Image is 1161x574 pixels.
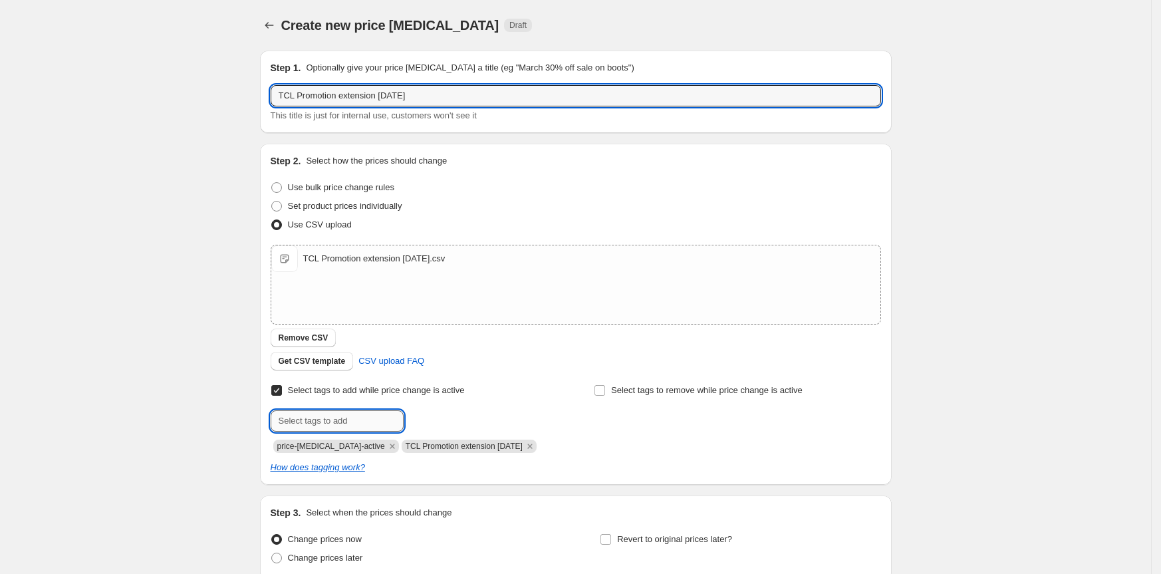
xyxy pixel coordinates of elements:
[271,61,301,74] h2: Step 1.
[303,252,446,265] div: TCL Promotion extension [DATE].csv
[260,16,279,35] button: Price change jobs
[288,534,362,544] span: Change prices now
[288,219,352,229] span: Use CSV upload
[279,356,346,366] span: Get CSV template
[277,442,385,451] span: price-change-job-active
[386,440,398,452] button: Remove price-change-job-active
[306,154,447,168] p: Select how the prices should change
[288,201,402,211] span: Set product prices individually
[281,18,499,33] span: Create new price [MEDICAL_DATA]
[271,154,301,168] h2: Step 2.
[509,20,527,31] span: Draft
[306,506,451,519] p: Select when the prices should change
[271,352,354,370] button: Get CSV template
[271,329,336,347] button: Remove CSV
[271,85,881,106] input: 30% off holiday sale
[406,442,523,451] span: TCL Promotion extension 30 Sept 2025
[350,351,432,372] a: CSV upload FAQ
[271,410,404,432] input: Select tags to add
[288,385,465,395] span: Select tags to add while price change is active
[617,534,732,544] span: Revert to original prices later?
[288,553,363,563] span: Change prices later
[524,440,536,452] button: Remove TCL Promotion extension 30 Sept 2025
[611,385,803,395] span: Select tags to remove while price change is active
[288,182,394,192] span: Use bulk price change rules
[271,506,301,519] h2: Step 3.
[271,462,365,472] a: How does tagging work?
[271,110,477,120] span: This title is just for internal use, customers won't see it
[358,355,424,368] span: CSV upload FAQ
[306,61,634,74] p: Optionally give your price [MEDICAL_DATA] a title (eg "March 30% off sale on boots")
[279,333,328,343] span: Remove CSV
